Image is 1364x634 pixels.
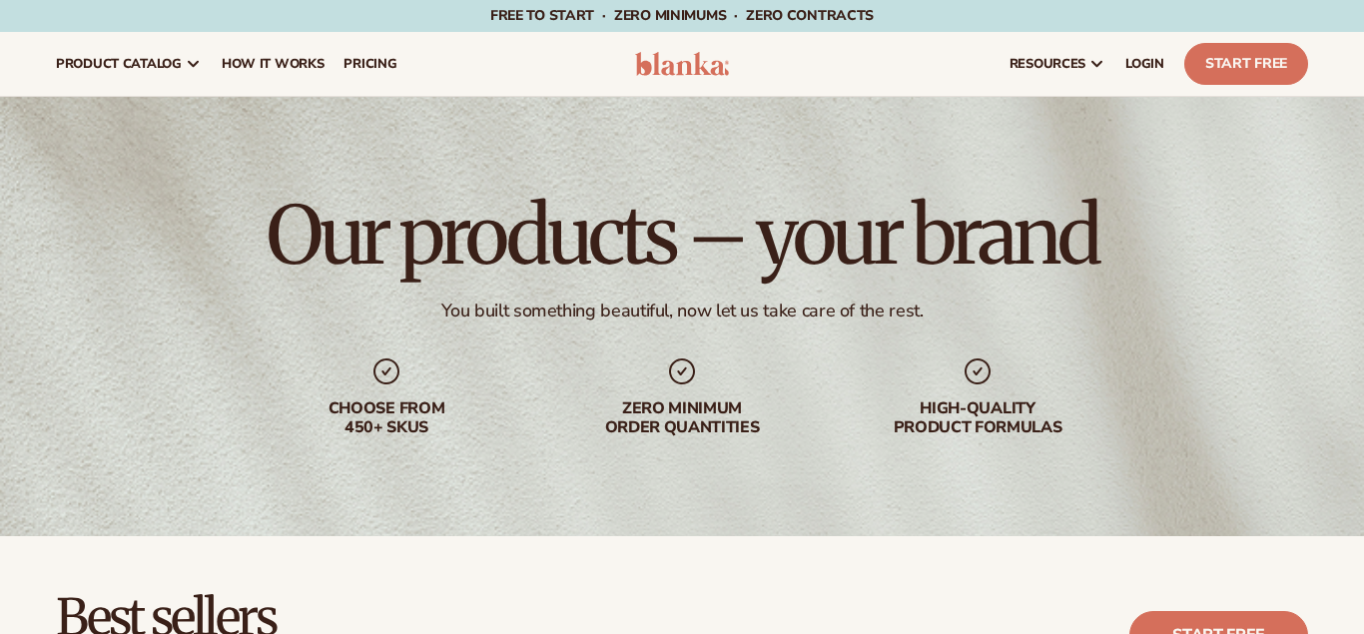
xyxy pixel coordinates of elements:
a: Start Free [1184,43,1308,85]
a: product catalog [46,32,212,96]
img: logo [635,52,729,76]
a: How It Works [212,32,335,96]
div: High-quality product formulas [850,399,1105,437]
a: resources [1000,32,1115,96]
div: Zero minimum order quantities [554,399,810,437]
h1: Our products – your brand [267,196,1097,276]
span: resources [1010,56,1085,72]
a: LOGIN [1115,32,1174,96]
span: product catalog [56,56,182,72]
a: pricing [334,32,406,96]
span: LOGIN [1125,56,1164,72]
span: Free to start · ZERO minimums · ZERO contracts [490,6,874,25]
div: You built something beautiful, now let us take care of the rest. [441,300,924,322]
div: Choose from 450+ Skus [259,399,514,437]
span: How It Works [222,56,325,72]
span: pricing [343,56,396,72]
